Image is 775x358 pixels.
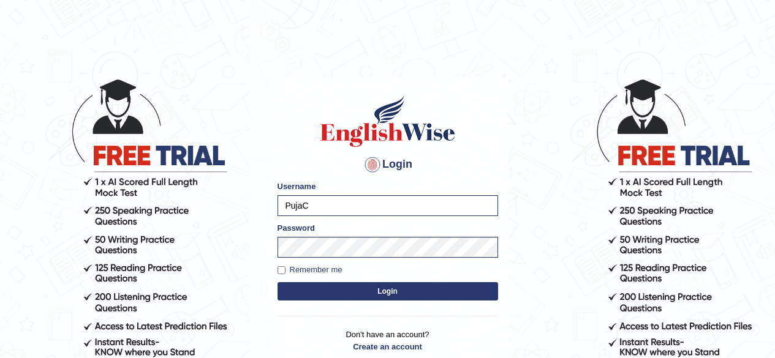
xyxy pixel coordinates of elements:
[278,341,498,352] a: Create an account
[318,94,458,149] img: Logo of English Wise sign in for intelligent practice with AI
[278,155,498,174] h4: Login
[278,264,342,276] label: Remember me
[278,266,285,274] input: Remember me
[278,222,315,234] label: Password
[278,282,498,300] button: Login
[278,181,316,192] label: Username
